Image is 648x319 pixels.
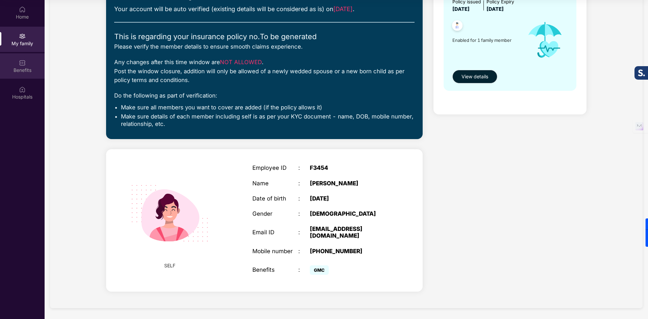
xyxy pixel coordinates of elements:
[520,14,570,67] img: icon
[310,164,390,171] div: F3454
[220,59,262,65] span: NOT ALLOWED
[121,165,218,262] img: svg+xml;base64,PHN2ZyB4bWxucz0iaHR0cDovL3d3dy53My5vcmcvMjAwMC9zdmciIHdpZHRoPSIyMjQiIGhlaWdodD0iMT...
[449,18,466,35] img: svg+xml;base64,PHN2ZyB4bWxucz0iaHR0cDovL3d3dy53My5vcmcvMjAwMC9zdmciIHdpZHRoPSI0OC45NDMiIGhlaWdodD...
[114,31,415,42] div: This is regarding your insurance policy no. To be generated
[487,6,504,12] span: [DATE]
[462,73,488,80] span: View details
[298,229,310,236] div: :
[121,104,415,111] li: Make sure all members you want to cover are added (if the policy allows it)
[252,229,298,236] div: Email ID
[310,248,390,255] div: [PHONE_NUMBER]
[164,262,175,269] span: SELF
[252,180,298,187] div: Name
[310,210,390,217] div: [DEMOGRAPHIC_DATA]
[452,70,497,83] button: View details
[19,33,26,39] img: svg+xml;base64,PHN2ZyB3aWR0aD0iMjAiIGhlaWdodD0iMjAiIHZpZXdCb3g9IjAgMCAyMCAyMCIgZmlsbD0ibm9uZSIgeG...
[19,86,26,93] img: svg+xml;base64,PHN2ZyBpZD0iSG9zcGl0YWxzIiB4bWxucz0iaHR0cDovL3d3dy53My5vcmcvMjAwMC9zdmciIHdpZHRoPS...
[310,180,390,187] div: [PERSON_NAME]
[114,91,415,100] div: Do the following as part of verification:
[298,164,310,171] div: :
[452,37,520,44] span: Enabled for 1 family member
[114,58,415,84] div: Any changes after this time window are . Post the window closure, addition will only be allowed o...
[252,266,298,273] div: Benefits
[298,210,310,217] div: :
[310,225,390,239] div: [EMAIL_ADDRESS][DOMAIN_NAME]
[19,59,26,66] img: svg+xml;base64,PHN2ZyBpZD0iQmVuZWZpdHMiIHhtbG5zPSJodHRwOi8vd3d3LnczLm9yZy8yMDAwL3N2ZyIgd2lkdGg9Ij...
[310,195,390,202] div: [DATE]
[310,265,329,275] span: GMC
[333,5,353,12] span: [DATE]
[121,113,415,128] li: Make sure details of each member including self is as per your KYC document - name, DOB, mobile n...
[252,248,298,255] div: Mobile number
[452,6,470,12] span: [DATE]
[252,164,298,171] div: Employee ID
[252,195,298,202] div: Date of birth
[298,195,310,202] div: :
[298,180,310,187] div: :
[19,6,26,13] img: svg+xml;base64,PHN2ZyBpZD0iSG9tZSIgeG1sbnM9Imh0dHA6Ly93d3cudzMub3JnLzIwMDAvc3ZnIiB3aWR0aD0iMjAiIG...
[252,210,298,217] div: Gender
[298,266,310,273] div: :
[114,42,415,51] div: Please verify the member details to ensure smooth claims experience.
[298,248,310,255] div: :
[114,4,415,14] div: Your account will be auto verified (existing details will be considered as is) on .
